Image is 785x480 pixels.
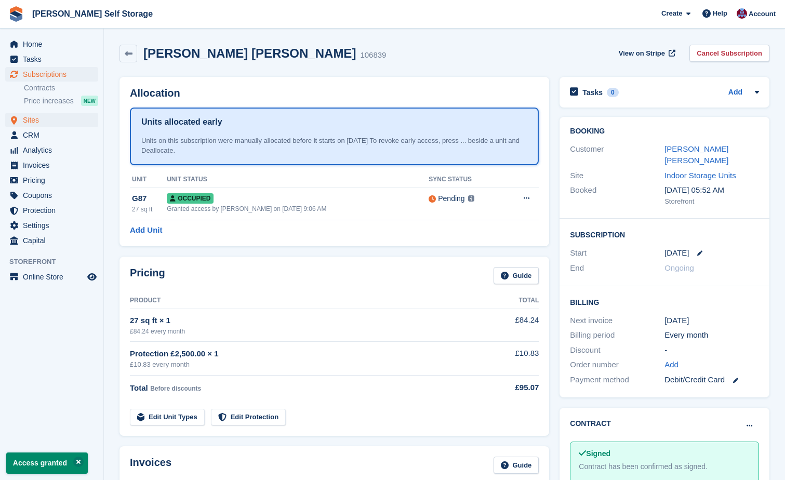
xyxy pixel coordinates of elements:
[664,315,759,327] div: [DATE]
[23,143,85,157] span: Analytics
[664,171,736,180] a: Indoor Storage Units
[728,87,742,99] a: Add
[5,233,98,248] a: menu
[130,315,485,327] div: 27 sq ft × 1
[570,315,664,327] div: Next invoice
[23,113,85,127] span: Sites
[130,292,485,309] th: Product
[485,309,539,341] td: £84.24
[5,52,98,66] a: menu
[130,359,485,370] div: £10.83 every month
[749,9,776,19] span: Account
[167,193,214,204] span: Occupied
[23,128,85,142] span: CRM
[570,229,759,239] h2: Subscription
[5,37,98,51] a: menu
[23,203,85,218] span: Protection
[23,37,85,51] span: Home
[713,8,727,19] span: Help
[570,418,611,429] h2: Contract
[494,267,539,284] a: Guide
[23,173,85,188] span: Pricing
[23,188,85,203] span: Coupons
[570,262,664,274] div: End
[570,374,664,386] div: Payment method
[664,247,689,259] time: 2025-09-09 00:00:00 UTC
[429,171,503,188] th: Sync Status
[130,171,167,188] th: Unit
[5,158,98,172] a: menu
[130,327,485,336] div: £84.24 every month
[5,67,98,82] a: menu
[664,344,759,356] div: -
[5,113,98,127] a: menu
[579,461,750,472] div: Contract has been confirmed as signed.
[130,224,162,236] a: Add Unit
[141,116,222,128] h1: Units allocated early
[5,270,98,284] a: menu
[570,344,664,356] div: Discount
[570,143,664,167] div: Customer
[570,329,664,341] div: Billing period
[664,374,759,386] div: Debit/Credit Card
[5,143,98,157] a: menu
[141,136,527,156] div: Units on this subscription were manually allocated before it starts on [DATE] To revoke early acc...
[570,127,759,136] h2: Booking
[8,6,24,22] img: stora-icon-8386f47178a22dfd0bd8f6a31ec36ba5ce8667c1dd55bd0f319d3a0aa187defe.svg
[130,409,205,426] a: Edit Unit Types
[5,173,98,188] a: menu
[664,359,678,371] a: Add
[24,83,98,93] a: Contracts
[570,297,759,307] h2: Billing
[494,457,539,474] a: Guide
[619,48,665,59] span: View on Stripe
[23,270,85,284] span: Online Store
[438,193,464,204] div: Pending
[167,204,429,214] div: Granted access by [PERSON_NAME] on [DATE] 9:06 AM
[468,195,474,202] img: icon-info-grey-7440780725fd019a000dd9b08b2336e03edf1995a4989e88bcd33f0948082b44.svg
[23,218,85,233] span: Settings
[23,52,85,66] span: Tasks
[5,203,98,218] a: menu
[150,385,201,392] span: Before discounts
[664,196,759,207] div: Storefront
[143,46,356,60] h2: [PERSON_NAME] [PERSON_NAME]
[664,263,694,272] span: Ongoing
[24,95,98,106] a: Price increases NEW
[130,457,171,474] h2: Invoices
[579,448,750,459] div: Signed
[132,205,167,214] div: 27 sq ft
[5,128,98,142] a: menu
[6,452,88,474] p: Access granted
[130,348,485,360] div: Protection £2,500.00 × 1
[23,67,85,82] span: Subscriptions
[28,5,157,22] a: [PERSON_NAME] Self Storage
[130,383,148,392] span: Total
[360,49,386,61] div: 106839
[485,382,539,394] div: £95.07
[132,193,167,205] div: G87
[211,409,286,426] a: Edit Protection
[24,96,74,106] span: Price increases
[570,247,664,259] div: Start
[664,329,759,341] div: Every month
[23,233,85,248] span: Capital
[5,218,98,233] a: menu
[5,188,98,203] a: menu
[81,96,98,106] div: NEW
[167,171,429,188] th: Unit Status
[664,184,759,196] div: [DATE] 05:52 AM
[664,144,728,165] a: [PERSON_NAME] [PERSON_NAME]
[485,342,539,376] td: £10.83
[86,271,98,283] a: Preview store
[661,8,682,19] span: Create
[570,359,664,371] div: Order number
[570,170,664,182] div: Site
[130,87,539,99] h2: Allocation
[9,257,103,267] span: Storefront
[130,267,165,284] h2: Pricing
[737,8,747,19] img: Tracy Bailey
[615,45,677,62] a: View on Stripe
[607,88,619,97] div: 0
[689,45,769,62] a: Cancel Subscription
